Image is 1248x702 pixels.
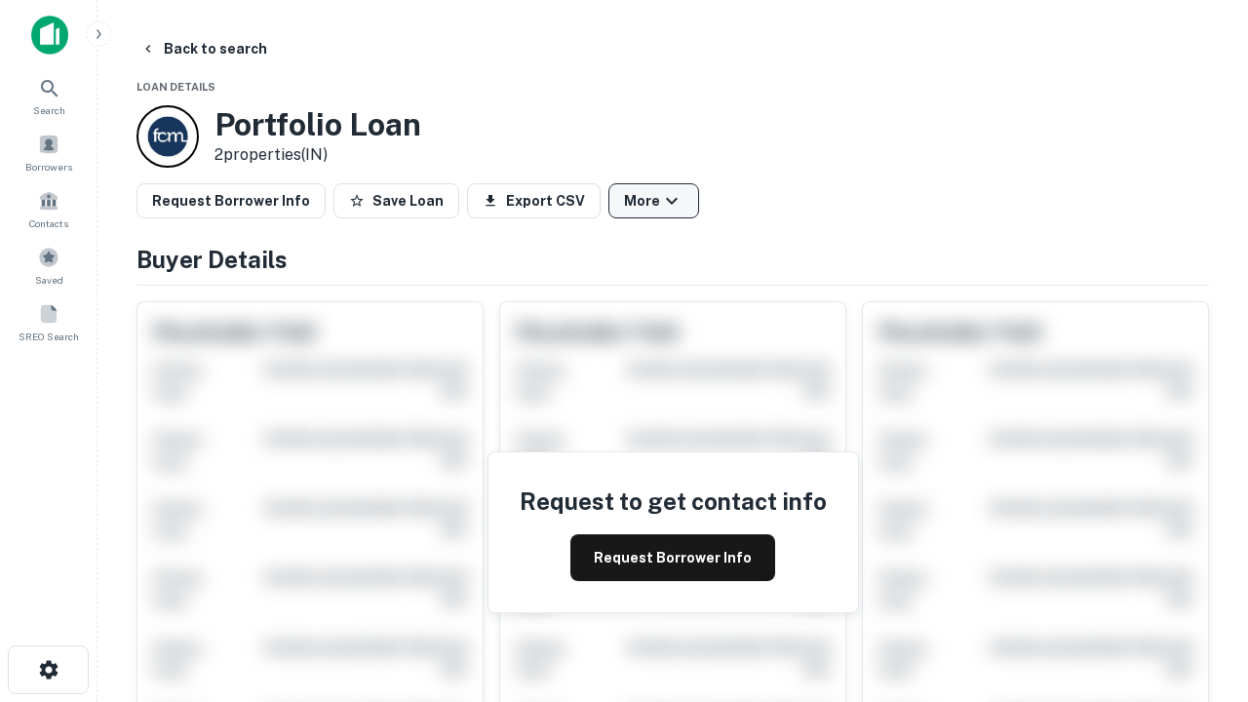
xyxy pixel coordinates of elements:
[608,183,699,218] button: More
[35,272,63,288] span: Saved
[214,106,421,143] h3: Portfolio Loan
[6,126,92,178] a: Borrowers
[133,31,275,66] button: Back to search
[6,239,92,292] a: Saved
[520,484,827,519] h4: Request to get contact info
[136,242,1209,277] h4: Buyer Details
[467,183,601,218] button: Export CSV
[6,182,92,235] a: Contacts
[6,295,92,348] a: SREO Search
[25,159,72,175] span: Borrowers
[333,183,459,218] button: Save Loan
[31,16,68,55] img: capitalize-icon.png
[1150,484,1248,577] iframe: Chat Widget
[214,143,421,167] p: 2 properties (IN)
[136,81,215,93] span: Loan Details
[136,183,326,218] button: Request Borrower Info
[6,69,92,122] a: Search
[19,329,79,344] span: SREO Search
[570,534,775,581] button: Request Borrower Info
[33,102,65,118] span: Search
[29,215,68,231] span: Contacts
